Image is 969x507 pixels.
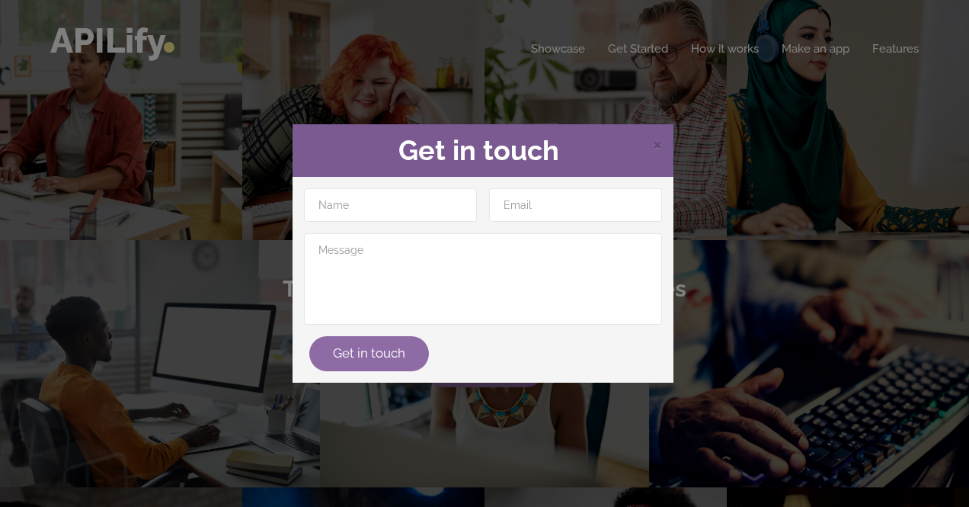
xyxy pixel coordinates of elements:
[653,134,662,153] span: Close
[304,188,477,222] input: Name
[489,188,662,222] input: Email
[653,132,662,155] span: ×
[309,336,429,371] button: Get in touch
[304,136,662,166] h2: Get in touch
